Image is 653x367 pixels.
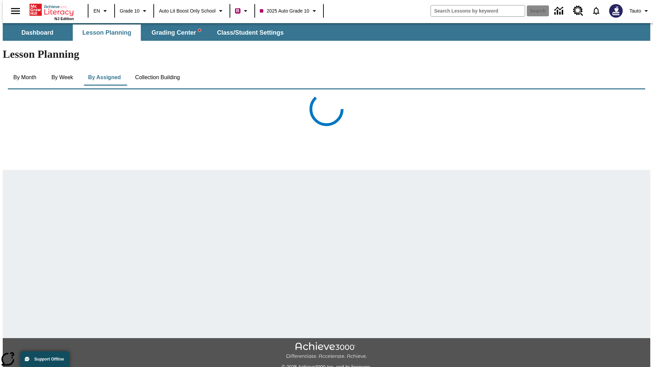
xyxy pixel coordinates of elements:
[569,2,587,20] a: Resource Center, Will open in new tab
[159,7,216,15] span: Auto Lit Boost only School
[73,24,141,41] button: Lesson Planning
[3,24,71,41] button: Dashboard
[34,357,64,362] span: Support Offline
[3,48,650,60] h1: Lesson Planning
[82,29,131,37] span: Lesson Planning
[83,69,126,86] button: By Assigned
[3,23,650,41] div: SubNavbar
[45,69,79,86] button: By Week
[217,29,284,37] span: Class/Student Settings
[627,5,653,17] button: Profile/Settings
[151,29,201,37] span: Grading Center
[142,24,210,41] button: Grading Center
[260,7,309,15] span: 2025 Auto Grade 10
[232,5,252,17] button: Boost Class color is violet red. Change class color
[21,29,53,37] span: Dashboard
[54,17,74,21] span: NJ Edition
[587,2,605,20] a: Notifications
[236,6,239,15] span: B
[30,2,74,21] div: Home
[20,351,69,367] button: Support Offline
[8,69,42,86] button: By Month
[286,342,367,360] img: Achieve3000 Differentiate Accelerate Achieve
[120,7,139,15] span: Grade 10
[605,2,627,20] button: Select a new avatar
[90,5,112,17] button: Language: EN, Select a language
[431,5,525,16] input: search field
[630,7,641,15] span: Tauto
[156,5,228,17] button: School: Auto Lit Boost only School, Select your school
[198,29,201,32] svg: writing assistant alert
[257,5,321,17] button: Class: 2025 Auto Grade 10, Select your class
[5,1,26,21] button: Open side menu
[212,24,289,41] button: Class/Student Settings
[550,2,569,20] a: Data Center
[30,3,74,17] a: Home
[130,69,185,86] button: Collection Building
[94,7,100,15] span: EN
[3,24,290,41] div: SubNavbar
[117,5,151,17] button: Grade: Grade 10, Select a grade
[609,4,623,18] img: Avatar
